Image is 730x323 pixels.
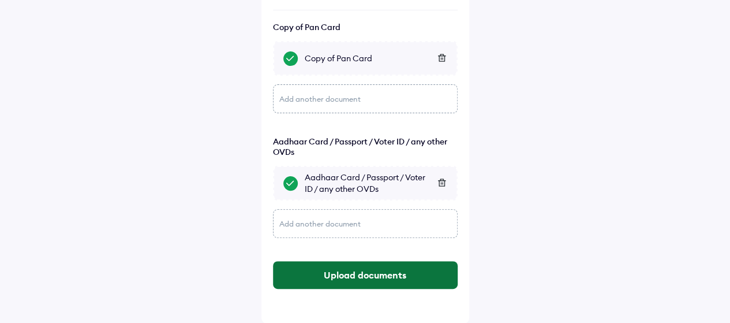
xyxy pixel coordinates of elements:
[273,22,458,32] div: Copy of Pan Card
[273,136,458,157] div: Aadhaar Card / Passport / Voter ID / any other OVDs
[273,209,458,238] div: Add another document
[273,261,458,289] button: Upload documents
[305,53,447,64] div: Copy of Pan Card
[305,172,447,195] div: Aadhaar Card / Passport / Voter ID / any other OVDs
[273,84,458,113] div: Add another document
